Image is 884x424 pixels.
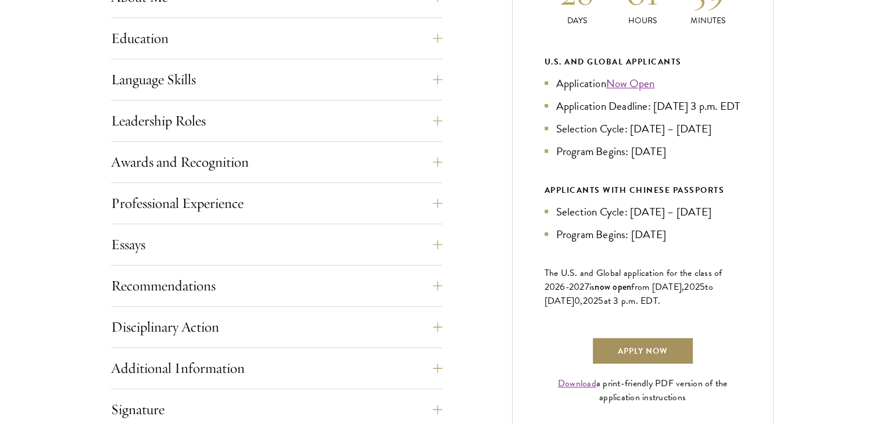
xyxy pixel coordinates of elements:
li: Application [545,75,741,92]
button: Awards and Recognition [111,148,442,176]
span: 6 [560,280,565,294]
span: at 3 p.m. EDT. [604,294,661,308]
span: -202 [566,280,585,294]
p: Hours [610,15,675,27]
span: 5 [598,294,603,308]
span: 0 [574,294,580,308]
span: now open [595,280,631,293]
button: Professional Experience [111,189,442,217]
p: Days [545,15,610,27]
span: 202 [684,280,700,294]
span: 7 [585,280,589,294]
div: U.S. and Global Applicants [545,55,741,69]
button: Language Skills [111,66,442,94]
button: Additional Information [111,354,442,382]
button: Essays [111,231,442,258]
li: Program Begins: [DATE] [545,143,741,160]
li: Selection Cycle: [DATE] – [DATE] [545,203,741,220]
span: The U.S. and Global application for the class of 202 [545,266,722,294]
span: to [DATE] [545,280,713,308]
button: Education [111,24,442,52]
li: Application Deadline: [DATE] 3 p.m. EDT [545,98,741,114]
span: 202 [583,294,599,308]
button: Disciplinary Action [111,313,442,341]
button: Recommendations [111,272,442,300]
a: Download [558,376,596,390]
p: Minutes [675,15,741,27]
span: from [DATE], [631,280,684,294]
button: Leadership Roles [111,107,442,135]
button: Signature [111,396,442,423]
li: Program Begins: [DATE] [545,226,741,243]
span: , [580,294,582,308]
a: Now Open [606,75,655,92]
span: is [589,280,595,294]
div: a print-friendly PDF version of the application instructions [545,376,741,404]
span: 5 [700,280,705,294]
li: Selection Cycle: [DATE] – [DATE] [545,120,741,137]
div: APPLICANTS WITH CHINESE PASSPORTS [545,183,741,197]
a: Apply Now [592,337,694,365]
